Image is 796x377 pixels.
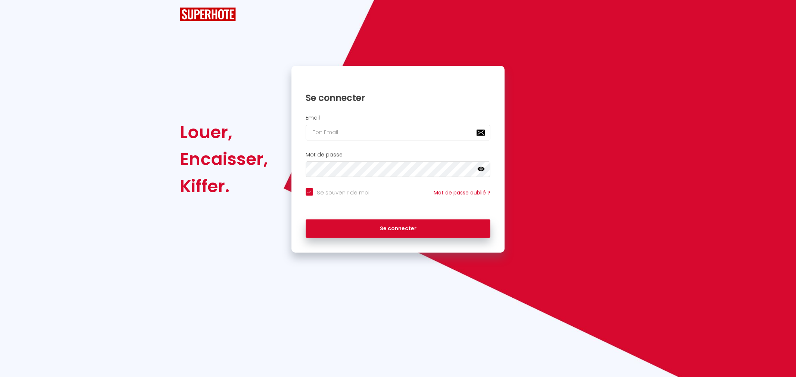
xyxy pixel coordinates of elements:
[306,125,491,140] input: Ton Email
[306,92,491,104] h1: Se connecter
[306,219,491,238] button: Se connecter
[306,115,491,121] h2: Email
[180,7,236,21] img: SuperHote logo
[180,173,268,200] div: Kiffer.
[306,152,491,158] h2: Mot de passe
[180,119,268,146] div: Louer,
[180,146,268,172] div: Encaisser,
[434,189,490,196] a: Mot de passe oublié ?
